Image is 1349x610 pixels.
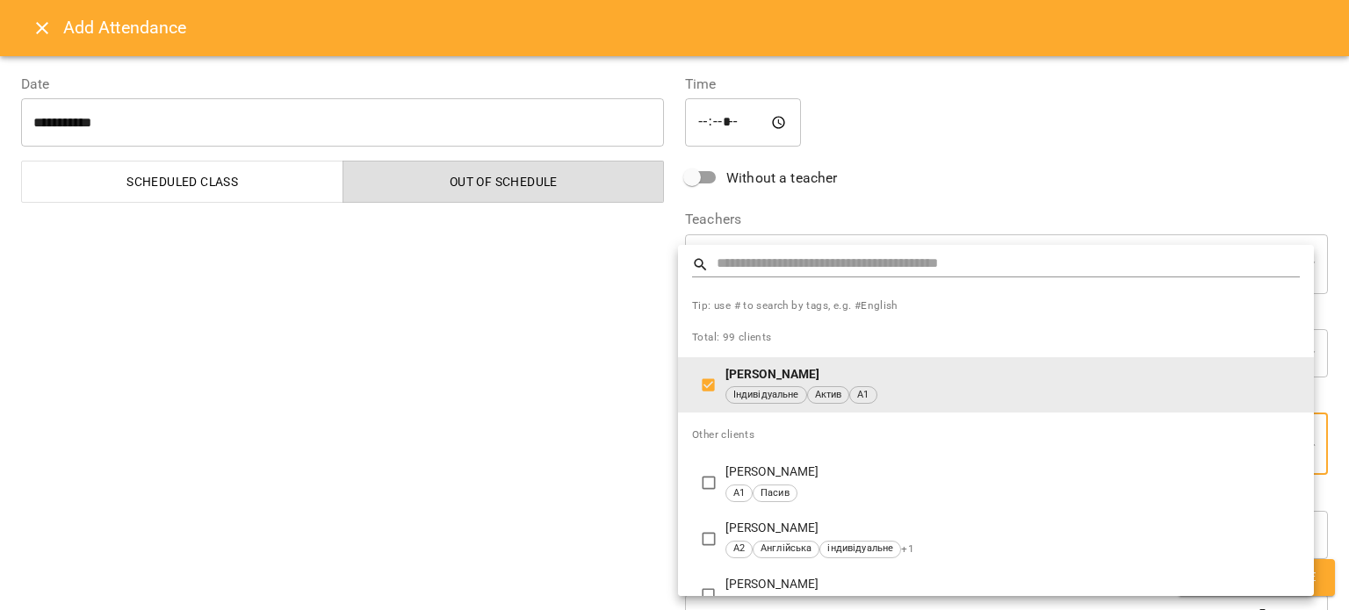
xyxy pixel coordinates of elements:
span: Актив [808,388,849,403]
span: Tip: use # to search by tags, e.g. #English [692,298,1300,315]
span: індивідуальне [820,542,900,556]
span: А1 [850,388,876,403]
span: + 1 [901,541,914,558]
p: [PERSON_NAME] [725,366,1300,384]
span: Total: 99 clients [692,331,772,343]
span: Індивідуальне [726,388,806,403]
span: Other clients [692,428,754,441]
span: Пасив [754,486,797,501]
span: А1 [726,486,752,501]
p: [PERSON_NAME] [725,463,1300,481]
p: [PERSON_NAME] [725,520,1300,537]
span: А2 [726,542,752,556]
p: [PERSON_NAME] [725,576,1300,593]
span: Англійська [754,542,819,556]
